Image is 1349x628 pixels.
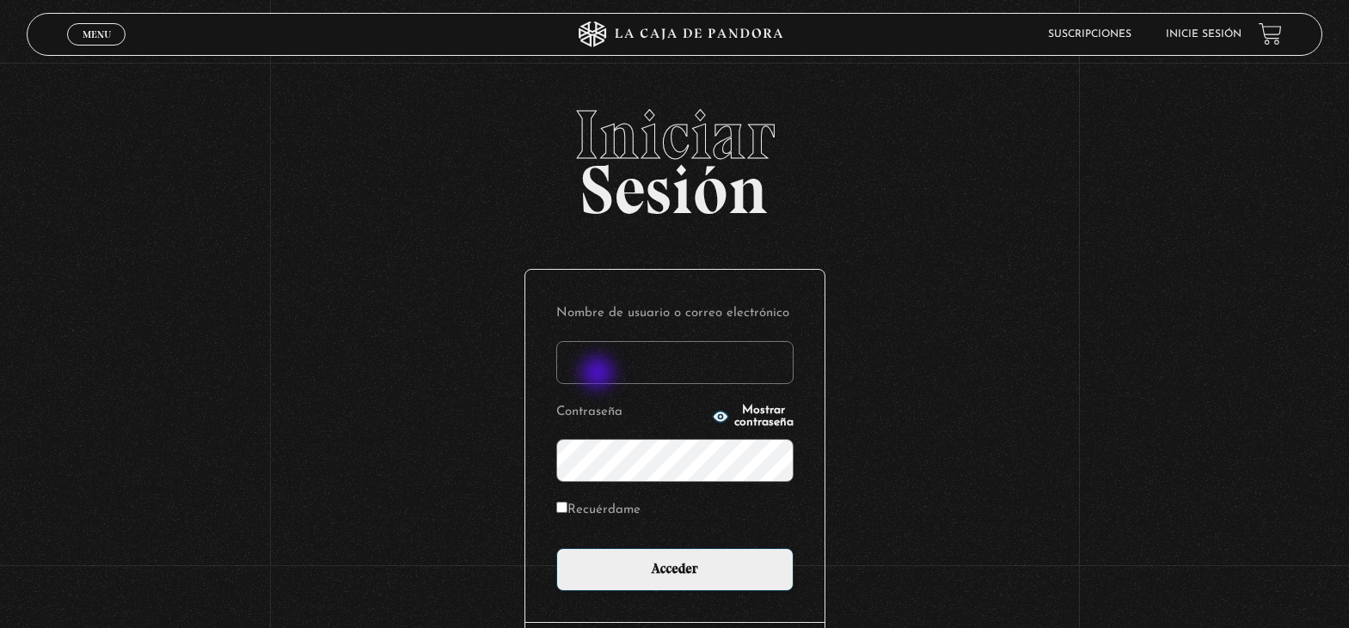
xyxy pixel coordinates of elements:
a: View your shopping cart [1259,22,1282,46]
button: Mostrar contraseña [712,405,794,429]
label: Nombre de usuario o correo electrónico [556,301,794,327]
input: Acceder [556,548,794,591]
a: Inicie sesión [1166,29,1242,40]
label: Recuérdame [556,497,641,524]
a: Suscripciones [1048,29,1131,40]
label: Contraseña [556,399,707,426]
span: Cerrar [77,43,117,55]
span: Menu [83,29,111,40]
span: Iniciar [27,101,1321,169]
input: Recuérdame [556,502,567,513]
h2: Sesión [27,101,1321,210]
span: Mostrar contraseña [734,405,794,429]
